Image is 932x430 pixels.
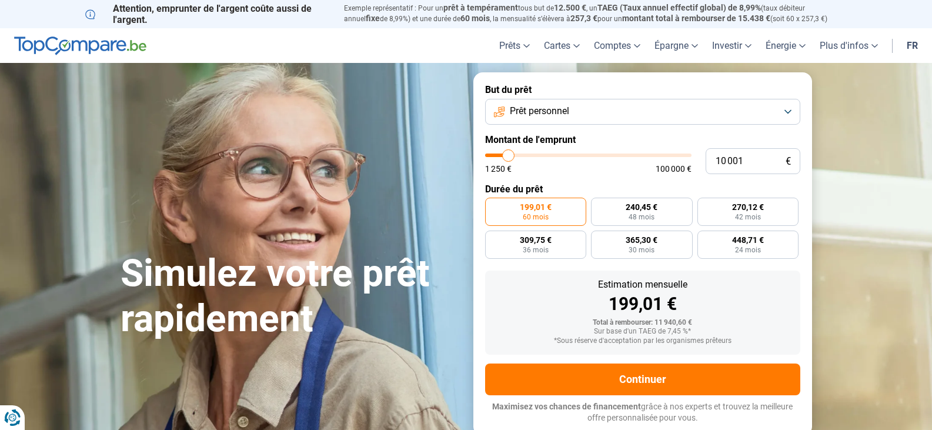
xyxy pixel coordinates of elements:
[656,165,692,173] span: 100 000 €
[485,401,800,424] p: grâce à nos experts et trouvez la meilleure offre personnalisée pour vous.
[14,36,146,55] img: TopCompare
[485,184,800,195] label: Durée du prêt
[900,28,925,63] a: fr
[735,246,761,254] span: 24 mois
[460,14,490,23] span: 60 mois
[485,165,512,173] span: 1 250 €
[344,3,847,24] p: Exemple représentatif : Pour un tous but de , un (taux débiteur annuel de 8,99%) et une durée de ...
[786,156,791,166] span: €
[523,246,549,254] span: 36 mois
[626,236,657,244] span: 365,30 €
[554,3,586,12] span: 12.500 €
[813,28,885,63] a: Plus d'infos
[597,3,761,12] span: TAEG (Taux annuel effectif global) de 8,99%
[485,364,800,395] button: Continuer
[732,236,764,244] span: 448,71 €
[732,203,764,211] span: 270,12 €
[647,28,705,63] a: Épargne
[485,99,800,125] button: Prêt personnel
[492,402,641,411] span: Maximisez vos chances de financement
[523,214,549,221] span: 60 mois
[626,203,657,211] span: 240,45 €
[495,280,791,289] div: Estimation mensuelle
[570,14,597,23] span: 257,3 €
[629,246,654,254] span: 30 mois
[443,3,518,12] span: prêt à tempérament
[759,28,813,63] a: Énergie
[495,295,791,313] div: 199,01 €
[492,28,537,63] a: Prêts
[85,3,330,25] p: Attention, emprunter de l'argent coûte aussi de l'argent.
[735,214,761,221] span: 42 mois
[121,251,459,342] h1: Simulez votre prêt rapidement
[520,203,552,211] span: 199,01 €
[495,319,791,327] div: Total à rembourser: 11 940,60 €
[495,337,791,345] div: *Sous réserve d'acceptation par les organismes prêteurs
[705,28,759,63] a: Investir
[622,14,770,23] span: montant total à rembourser de 15.438 €
[587,28,647,63] a: Comptes
[495,328,791,336] div: Sur base d'un TAEG de 7,45 %*
[629,214,654,221] span: 48 mois
[485,134,800,145] label: Montant de l'emprunt
[366,14,380,23] span: fixe
[485,84,800,95] label: But du prêt
[520,236,552,244] span: 309,75 €
[537,28,587,63] a: Cartes
[510,105,569,118] span: Prêt personnel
